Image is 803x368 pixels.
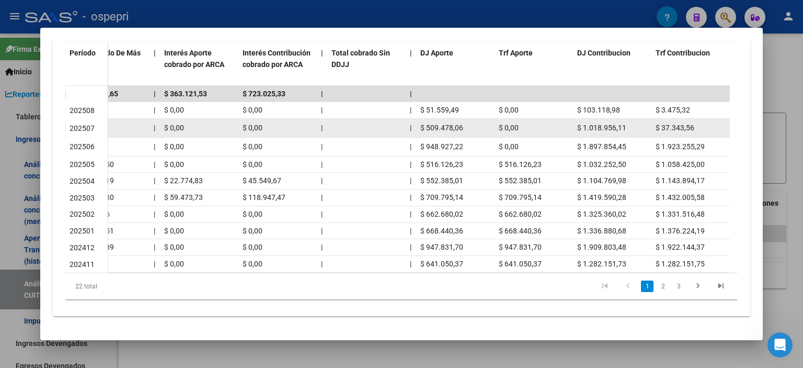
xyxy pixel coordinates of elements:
span: | [410,243,411,251]
span: $ 1.282.151,75 [656,260,705,268]
li: page 3 [671,277,686,295]
span: $ 0,00 [243,243,262,251]
span: | [321,260,323,268]
datatable-header-cell: Período [65,42,107,86]
span: 202508 [70,106,95,115]
span: | [321,227,323,235]
span: $ 51.559,49 [420,106,459,114]
span: $ 0,00 [164,243,184,251]
span: DJ Aporte [420,49,453,57]
span: $ 1.143.894,17 [656,176,705,185]
span: | [154,193,155,202]
a: go to last page [711,281,731,292]
span: $ 947.831,70 [499,243,542,251]
span: 202411 [70,260,95,269]
span: | [410,260,411,268]
span: Interés Aporte cobrado por ARCA [164,49,224,69]
span: | [321,193,323,202]
span: | [321,243,323,251]
a: 3 [672,281,685,292]
datatable-header-cell: Transferido De Más [71,42,150,88]
span: | [321,160,323,169]
span: $ 0,00 [243,124,262,132]
li: page 1 [639,277,655,295]
span: $ 103.118,98 [577,106,620,114]
span: | [410,142,411,151]
span: | [154,142,155,151]
span: $ 363.121,53 [164,90,207,98]
span: $ 947.831,70 [420,243,463,251]
span: $ 0,00 [164,106,184,114]
iframe: Intercom live chat [767,332,793,358]
datatable-header-cell: Trf Contribucion [651,42,730,88]
datatable-header-cell: | [317,42,327,88]
a: go to next page [688,281,708,292]
span: $ 0,00 [243,106,262,114]
span: $ 0,00 [164,124,184,132]
span: $ 641.050,37 [420,260,463,268]
span: $ 709.795,14 [420,193,463,202]
datatable-header-cell: Trf Aporte [495,42,573,88]
datatable-header-cell: | [406,42,416,88]
span: $ 22.774,83 [164,176,203,185]
a: go to first page [595,281,615,292]
span: | [154,124,155,132]
span: $ 1.419.590,28 [577,193,626,202]
span: 202501 [70,227,95,235]
span: | [410,176,411,185]
span: | [154,210,155,218]
datatable-header-cell: Interés Contribución cobrado por ARCA [238,42,317,88]
span: Interés Contribución cobrado por ARCA [243,49,311,69]
span: Período [70,49,96,57]
span: $ 0,00 [243,260,262,268]
div: 22 total [65,273,198,299]
span: $ 662.680,02 [420,210,463,218]
datatable-header-cell: | [150,42,160,88]
span: 202506 [70,142,95,151]
span: | [154,90,156,98]
span: $ 0,00 [499,106,519,114]
span: $ 37.343,56 [656,124,694,132]
span: $ 0,00 [243,227,262,235]
span: DJ Contribucion [577,49,630,57]
span: | [154,176,155,185]
span: 202412 [70,243,95,252]
span: $ 3.475,32 [656,106,690,114]
span: $ 1.897.854,45 [577,142,626,151]
span: 202505 [70,160,95,169]
span: $ 45.549,67 [243,176,281,185]
span: $ 0,00 [243,210,262,218]
span: | [154,160,155,169]
span: Transferido De Más [75,49,141,57]
span: 202507 [70,124,95,132]
span: $ 509.478,06 [420,124,463,132]
span: $ 662.680,02 [499,210,542,218]
li: page 2 [655,277,671,295]
span: | [321,124,323,132]
span: | [410,124,411,132]
span: $ 0,00 [499,142,519,151]
span: $ 0,00 [164,227,184,235]
span: 202502 [70,210,95,218]
span: $ 552.385,01 [499,176,542,185]
span: $ 1.032.252,50 [577,160,626,169]
span: $ 1.923.255,29 [656,142,705,151]
span: | [410,49,412,57]
span: $ 516.126,23 [420,160,463,169]
span: | [154,227,155,235]
span: Trf Contribucion [656,49,710,57]
span: $ 59.473,73 [164,193,203,202]
span: $ 641.050,37 [499,260,542,268]
span: | [410,210,411,218]
span: | [321,210,323,218]
span: $ 1.058.425,00 [656,160,705,169]
span: $ 723.025,33 [243,90,285,98]
a: go to previous page [618,281,638,292]
span: $ 668.440,36 [420,227,463,235]
span: $ 1.909.803,48 [577,243,626,251]
span: | [154,106,155,114]
span: $ 0,00 [164,260,184,268]
span: | [410,193,411,202]
span: $ 1.018.956,11 [577,124,626,132]
span: $ 0,00 [243,160,262,169]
